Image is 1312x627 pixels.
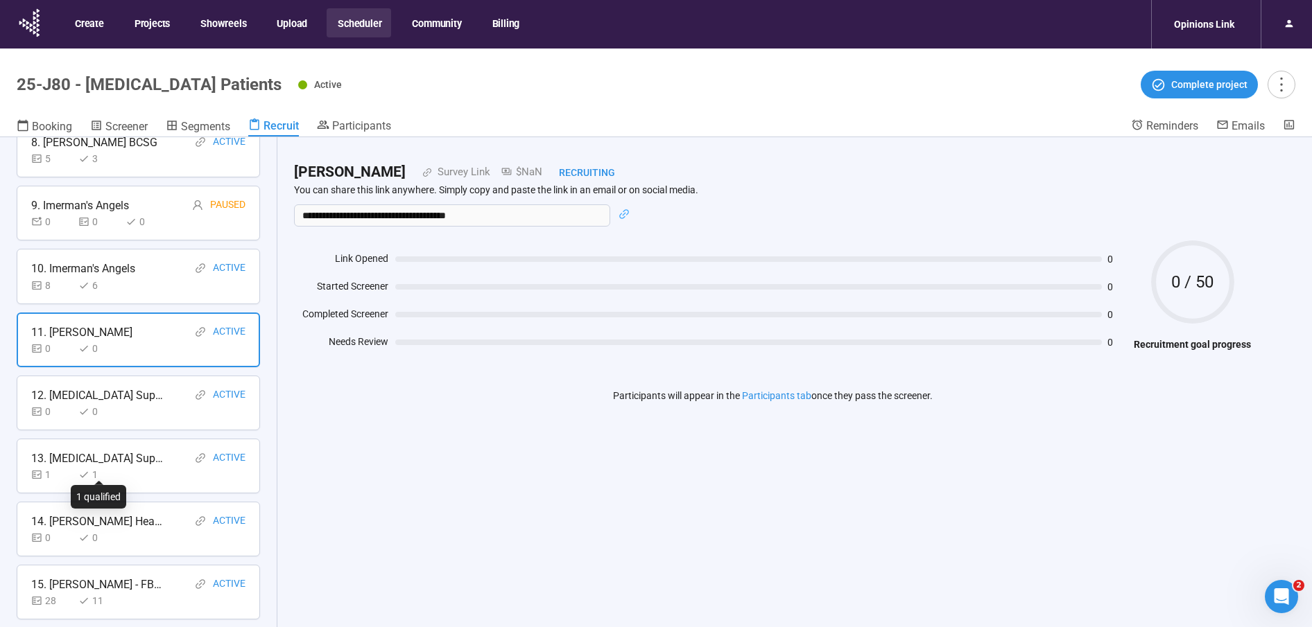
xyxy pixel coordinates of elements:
[1141,71,1258,98] button: Complete project
[294,306,388,327] div: Completed Screener
[210,197,245,214] div: Paused
[1107,282,1127,292] span: 0
[78,593,120,608] div: 11
[31,260,135,277] div: 10. Imerman's Angels
[123,8,180,37] button: Projects
[1151,274,1234,290] span: 0 / 50
[332,119,391,132] span: Participants
[213,576,245,593] div: Active
[1107,254,1127,264] span: 0
[78,278,120,293] div: 6
[213,450,245,467] div: Active
[64,8,114,37] button: Create
[490,164,542,181] div: $NaN
[195,515,206,527] span: link
[189,8,256,37] button: Showreels
[195,326,206,337] span: link
[1272,75,1291,94] span: more
[31,576,163,593] div: 15. [PERSON_NAME] - FB-patient
[31,324,132,341] div: 11. [PERSON_NAME]
[31,593,73,608] div: 28
[1134,337,1251,352] h4: Recruitment goal progress
[71,485,126,509] div: 1 qualified
[195,136,206,148] span: link
[126,214,167,229] div: 0
[1107,337,1127,347] span: 0
[78,404,120,419] div: 0
[294,184,1251,196] p: You can share this link anywhere. Simply copy and paste the link in an email or on social media.
[31,197,129,214] div: 9. Imerman's Angels
[31,404,73,419] div: 0
[248,118,299,136] a: Recruit
[90,118,148,136] a: Screener
[406,168,432,177] span: link
[17,75,282,94] h1: 25-J80 - [MEDICAL_DATA] Patients
[294,251,388,272] div: Link Opened
[213,134,245,151] div: Active
[1216,118,1265,135] a: Emails
[213,387,245,404] div: Active
[294,279,388,299] div: Started Screener
[195,452,206,463] span: link
[542,165,615,180] div: Recruiting
[31,134,157,151] div: 8. [PERSON_NAME] BCSG
[31,467,73,482] div: 1
[619,209,630,220] span: link
[78,151,120,166] div: 3
[181,120,230,133] span: Segments
[31,450,163,467] div: 13. [MEDICAL_DATA] Support 533 Facebook
[432,164,490,181] div: Survey Link
[264,119,299,132] span: Recruit
[105,120,148,133] span: Screener
[1232,119,1265,132] span: Emails
[1131,118,1198,135] a: Reminders
[1293,580,1304,591] span: 2
[195,579,206,590] span: link
[78,341,120,356] div: 0
[401,8,471,37] button: Community
[742,390,811,401] a: Participants tab
[32,120,72,133] span: Booking
[195,389,206,400] span: link
[31,214,73,229] div: 0
[31,278,73,293] div: 8
[314,79,342,90] span: Active
[1268,71,1295,98] button: more
[266,8,317,37] button: Upload
[294,334,388,355] div: Needs Review
[1171,77,1248,92] span: Complete project
[17,118,72,136] a: Booking
[31,387,163,404] div: 12. [MEDICAL_DATA] Support Page - Facebook
[192,200,203,211] span: user
[195,263,206,274] span: link
[327,8,391,37] button: Scheduler
[213,260,245,277] div: Active
[1265,580,1298,613] iframe: Intercom live chat
[31,513,163,530] div: 14. [PERSON_NAME] Health-
[317,118,391,135] a: Participants
[78,530,120,545] div: 0
[166,118,230,136] a: Segments
[78,467,120,482] div: 1
[1146,119,1198,132] span: Reminders
[213,513,245,530] div: Active
[213,324,245,341] div: Active
[613,388,933,403] p: Participants will appear in the once they pass the screener.
[294,161,406,184] h2: [PERSON_NAME]
[481,8,530,37] button: Billing
[1166,11,1243,37] div: Opinions Link
[78,214,120,229] div: 0
[1107,310,1127,319] span: 0
[31,530,73,545] div: 0
[31,341,73,356] div: 0
[31,151,73,166] div: 5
